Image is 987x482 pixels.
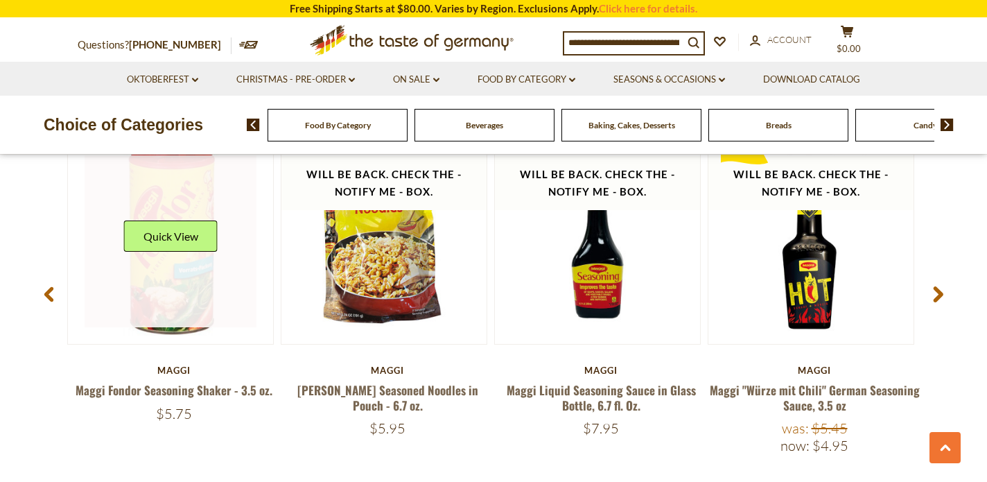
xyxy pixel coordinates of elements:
[305,120,371,130] a: Food By Category
[812,437,848,454] span: $4.95
[599,2,697,15] a: Click here for details.
[124,221,218,252] button: Quick View
[281,365,494,376] div: Maggi
[750,33,812,48] a: Account
[708,139,914,344] img: Maggi "Würze mit Chili" German Seasoning Sauce, 3.5 oz
[494,365,708,376] div: Maggi
[710,381,920,413] a: Maggi "Würze mit Chili" German Seasoning Sauce, 3.5 oz
[466,120,503,130] a: Beverages
[613,72,725,87] a: Seasons & Occasions
[708,365,921,376] div: Maggi
[812,420,848,437] span: $5.45
[763,72,860,87] a: Download Catalog
[236,72,355,87] a: Christmas - PRE-ORDER
[495,139,700,344] img: Maggi Seasoning Sauce
[507,381,696,413] a: Maggi Liquid Seasoning Sauce in Glass Bottle, 6.7 fl. Oz.
[767,34,812,45] span: Account
[782,420,809,437] label: Was:
[583,420,619,437] span: $7.95
[780,437,810,454] label: Now:
[369,420,405,437] span: $5.95
[588,120,675,130] a: Baking, Cakes, Desserts
[127,72,198,87] a: Oktoberfest
[766,120,792,130] a: Breads
[914,120,937,130] a: Candy
[67,365,281,376] div: Maggi
[941,119,954,131] img: next arrow
[76,381,272,399] a: Maggi Fondor Seasoning Shaker - 3.5 oz.
[826,25,868,60] button: $0.00
[393,72,439,87] a: On Sale
[837,43,861,54] span: $0.00
[247,119,260,131] img: previous arrow
[156,405,192,422] span: $5.75
[68,139,273,344] img: Maggi Fondor Seasoning Shaker
[478,72,575,87] a: Food By Category
[78,36,232,54] p: Questions?
[129,38,221,51] a: [PHONE_NUMBER]
[297,381,478,413] a: [PERSON_NAME] Seasoned Noodles in Pouch - 6.7 oz.
[281,139,487,344] img: Maggi Fried Seasoned Noodles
